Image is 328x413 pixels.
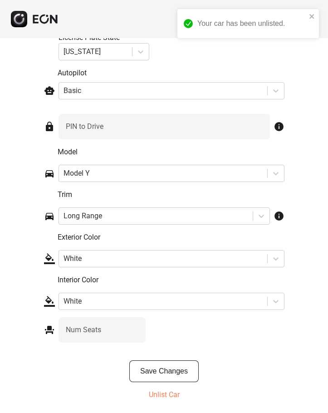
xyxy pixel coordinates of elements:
p: Trim [58,189,284,200]
span: info [274,211,284,221]
label: PIN to Drive [66,121,103,132]
button: Save Changes [129,360,199,382]
p: Unlist Car [149,389,180,400]
button: close [309,13,315,20]
p: Model [58,147,284,157]
span: smart_toy [44,85,55,96]
p: Interior Color [58,275,284,285]
span: directions_car [44,168,55,179]
span: event_seat [44,324,55,335]
span: format_color_fill [44,253,55,264]
span: lock [44,121,55,132]
span: format_color_fill [44,296,55,307]
p: Exterior Color [58,232,284,243]
label: Num Seats [66,324,101,335]
div: Your car has been unlisted. [197,18,306,29]
span: directions_car [44,211,55,221]
p: Autopilot [58,68,284,79]
span: info [274,121,284,132]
